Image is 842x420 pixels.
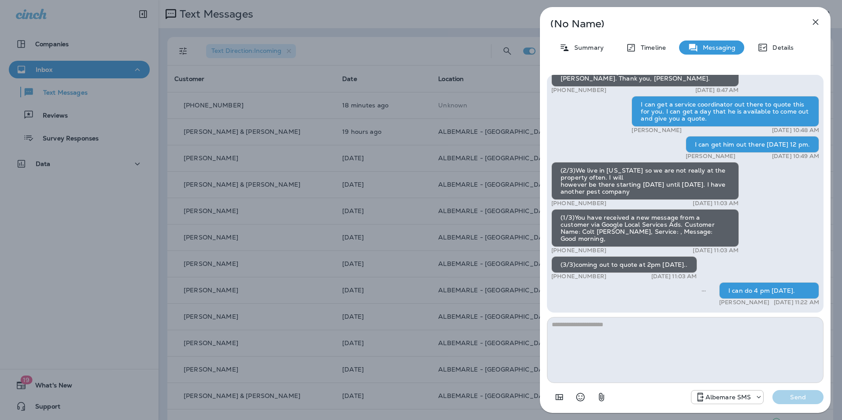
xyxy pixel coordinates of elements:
[636,44,666,51] p: Timeline
[550,20,791,27] p: (No Name)
[551,200,606,207] p: [PHONE_NUMBER]
[686,136,819,153] div: I can get him out there [DATE] 12 pm.
[693,247,739,254] p: [DATE] 11:03 AM
[551,209,739,247] div: (1/3)You have received a new message from a customer via Google Local Services Ads. Customer Name...
[631,127,682,134] p: [PERSON_NAME]
[691,392,764,402] div: +1 (252) 600-3555
[550,388,568,406] button: Add in a premade template
[551,87,606,94] p: [PHONE_NUMBER]
[719,282,819,299] div: I can do 4 pm [DATE].
[772,127,819,134] p: [DATE] 10:48 AM
[695,87,739,94] p: [DATE] 8:47 AM
[698,44,735,51] p: Messaging
[693,200,739,207] p: [DATE] 11:03 AM
[551,162,739,200] div: (2/3)We live in [US_STATE] so we are not really at the property often. I will however be there st...
[572,388,589,406] button: Select an emoji
[570,44,604,51] p: Summary
[551,247,606,254] p: [PHONE_NUMBER]
[719,299,769,306] p: [PERSON_NAME]
[702,286,706,294] span: Sent
[705,394,751,401] p: Albemare SMS
[768,44,794,51] p: Details
[774,299,819,306] p: [DATE] 11:22 AM
[631,96,819,127] div: I can get a service coordinator out there to quote this for you. I can get a day that he is avail...
[651,273,697,280] p: [DATE] 11:03 AM
[772,153,819,160] p: [DATE] 10:49 AM
[686,153,736,160] p: [PERSON_NAME]
[551,273,606,280] p: [PHONE_NUMBER]
[551,256,697,273] div: (3/3)coming out to quote at 2pm [DATE]..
